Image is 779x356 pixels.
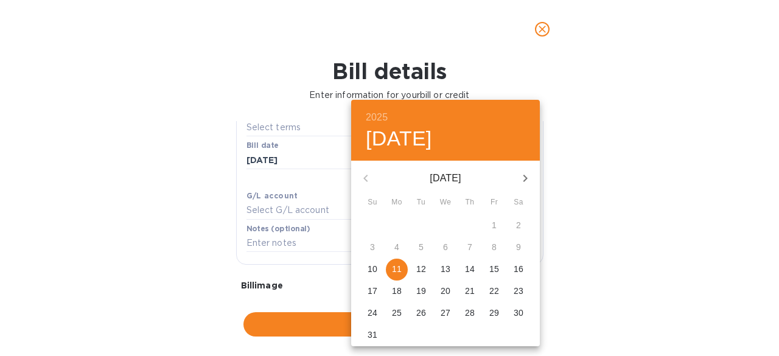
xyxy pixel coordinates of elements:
button: [DATE] [366,126,432,152]
button: 25 [386,302,408,324]
button: 11 [386,259,408,281]
span: Fr [483,197,505,209]
button: 26 [410,302,432,324]
button: 19 [410,281,432,302]
span: We [435,197,456,209]
span: Su [362,197,383,209]
p: 19 [416,285,426,297]
p: 11 [392,263,402,275]
p: 29 [489,307,499,319]
p: 24 [368,307,377,319]
p: 25 [392,307,402,319]
p: 28 [465,307,475,319]
p: 23 [514,285,523,297]
p: 17 [368,285,377,297]
p: 14 [465,263,475,275]
button: 20 [435,281,456,302]
button: 15 [483,259,505,281]
p: 31 [368,329,377,341]
span: Sa [508,197,529,209]
p: [DATE] [380,171,511,186]
button: 14 [459,259,481,281]
p: 15 [489,263,499,275]
button: 16 [508,259,529,281]
button: 21 [459,281,481,302]
span: Tu [410,197,432,209]
p: 26 [416,307,426,319]
button: 31 [362,324,383,346]
p: 16 [514,263,523,275]
button: 30 [508,302,529,324]
span: Mo [386,197,408,209]
p: 18 [392,285,402,297]
p: 20 [441,285,450,297]
button: 22 [483,281,505,302]
span: Th [459,197,481,209]
button: 23 [508,281,529,302]
p: 22 [489,285,499,297]
button: 12 [410,259,432,281]
p: 13 [441,263,450,275]
button: 13 [435,259,456,281]
button: 17 [362,281,383,302]
p: 21 [465,285,475,297]
button: 28 [459,302,481,324]
p: 10 [368,263,377,275]
button: 10 [362,259,383,281]
button: 27 [435,302,456,324]
p: 12 [416,263,426,275]
p: 30 [514,307,523,319]
button: 24 [362,302,383,324]
button: 18 [386,281,408,302]
button: 29 [483,302,505,324]
button: 2025 [366,109,388,126]
p: 27 [441,307,450,319]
